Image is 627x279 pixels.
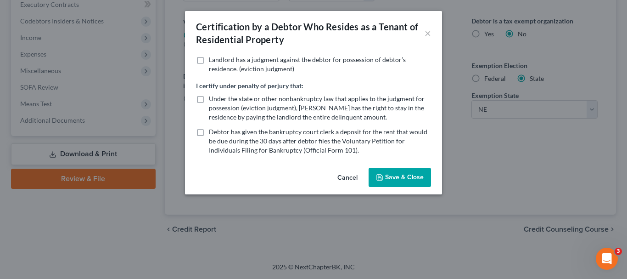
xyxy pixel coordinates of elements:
[209,128,427,154] span: Debtor has given the bankruptcy court clerk a deposit for the rent that would be due during the 3...
[209,56,406,73] span: Landlord has a judgment against the debtor for possession of debtor’s residence. (eviction judgment)
[425,28,431,39] button: ×
[209,95,425,121] span: Under the state or other nonbankruptcy law that applies to the judgment for possession (eviction ...
[196,81,303,91] label: I certify under penalty of perjury that:
[369,168,431,187] button: Save & Close
[330,169,365,187] button: Cancel
[596,248,618,270] iframe: Intercom live chat
[615,248,622,255] span: 3
[196,20,425,46] div: Certification by a Debtor Who Resides as a Tenant of Residential Property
